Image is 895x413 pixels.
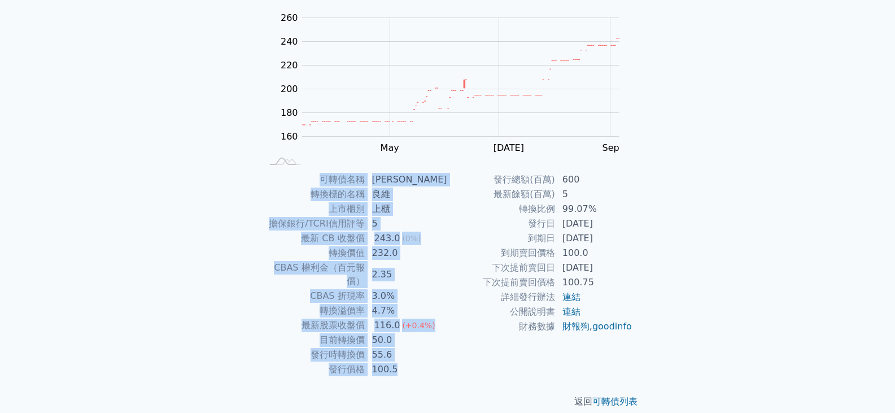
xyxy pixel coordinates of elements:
[281,131,298,142] tspan: 160
[365,347,448,362] td: 55.6
[556,319,633,334] td: ,
[381,142,399,153] tspan: May
[556,231,633,246] td: [DATE]
[556,260,633,275] td: [DATE]
[448,305,556,319] td: 公開說明書
[448,246,556,260] td: 到期賣回價格
[494,142,524,153] tspan: [DATE]
[562,292,580,302] a: 連結
[448,202,556,216] td: 轉換比例
[839,359,895,413] div: 聊天小工具
[281,36,298,47] tspan: 240
[365,362,448,377] td: 100.5
[448,275,556,290] td: 下次提前賣回價格
[365,187,448,202] td: 良維
[365,246,448,260] td: 232.0
[556,172,633,187] td: 600
[556,275,633,290] td: 100.75
[281,84,298,94] tspan: 200
[448,260,556,275] td: 下次提前賣回日
[275,12,636,176] g: Chart
[365,202,448,216] td: 上櫃
[365,260,448,289] td: 2.35
[263,318,365,333] td: 最新股票收盤價
[263,303,365,318] td: 轉換溢價率
[365,333,448,347] td: 50.0
[556,246,633,260] td: 100.0
[372,319,403,332] div: 116.0
[281,107,298,118] tspan: 180
[263,231,365,246] td: 最新 CB 收盤價
[562,306,580,317] a: 連結
[556,202,633,216] td: 99.07%
[263,347,365,362] td: 發行時轉換價
[372,232,403,245] div: 243.0
[448,231,556,246] td: 到期日
[249,395,647,408] p: 返回
[263,202,365,216] td: 上市櫃別
[448,319,556,334] td: 財務數據
[592,396,638,407] a: 可轉債列表
[556,216,633,231] td: [DATE]
[263,333,365,347] td: 目前轉換價
[263,260,365,289] td: CBAS 權利金（百元報價）
[263,187,365,202] td: 轉換標的名稱
[281,12,298,23] tspan: 260
[448,172,556,187] td: 發行總額(百萬)
[603,142,619,153] tspan: Sep
[592,321,632,332] a: goodinfo
[281,60,298,71] tspan: 220
[302,38,619,125] g: Series
[263,289,365,303] td: CBAS 折現率
[263,362,365,377] td: 發行價格
[365,289,448,303] td: 3.0%
[365,303,448,318] td: 4.7%
[263,216,365,231] td: 擔保銀行/TCRI信用評等
[556,187,633,202] td: 5
[402,321,435,330] span: (+0.4%)
[263,246,365,260] td: 轉換價值
[365,216,448,231] td: 5
[839,359,895,413] iframe: Chat Widget
[448,290,556,305] td: 詳細發行辦法
[448,216,556,231] td: 發行日
[562,321,590,332] a: 財報狗
[402,234,421,243] span: (0%)
[365,172,448,187] td: [PERSON_NAME]
[448,187,556,202] td: 最新餘額(百萬)
[263,172,365,187] td: 可轉債名稱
